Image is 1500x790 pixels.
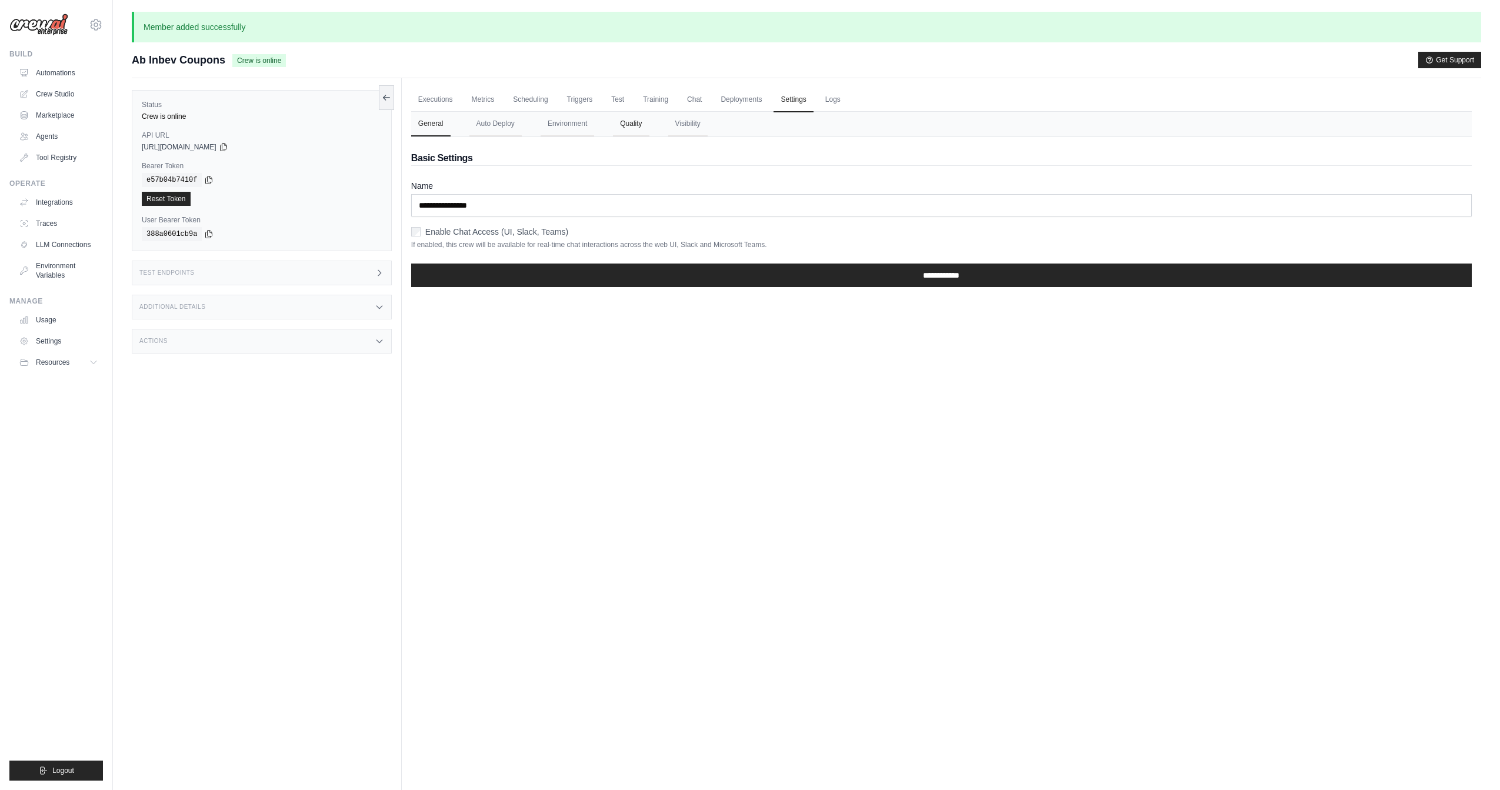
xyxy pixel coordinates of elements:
label: User Bearer Token [142,215,382,225]
button: Logout [9,761,103,781]
label: API URL [142,131,382,140]
a: Tool Registry [14,148,103,167]
p: If enabled, this crew will be available for real-time chat interactions across the web UI, Slack ... [411,240,1472,249]
div: Operate [9,179,103,188]
span: Ab Inbev Coupons [132,52,225,68]
span: Crew is online [232,54,286,67]
h2: Basic Settings [411,151,1472,165]
button: Quality [613,112,649,136]
button: Resources [14,353,103,372]
a: Chat [680,88,709,112]
a: Settings [774,88,813,112]
img: Logo [9,14,68,36]
code: 388a0601cb9a [142,227,202,241]
a: LLM Connections [14,235,103,254]
code: e57b04b7410f [142,173,202,187]
a: Logs [818,88,848,112]
button: Auto Deploy [469,112,522,136]
button: Get Support [1418,52,1481,68]
label: Enable Chat Access (UI, Slack, Teams) [425,226,568,238]
span: Logout [52,766,74,775]
h3: Test Endpoints [139,269,195,276]
a: Reset Token [142,192,191,206]
a: Executions [411,88,460,112]
a: Traces [14,214,103,233]
a: Metrics [465,88,502,112]
a: Scheduling [506,88,555,112]
a: Usage [14,311,103,329]
button: General [411,112,451,136]
span: [URL][DOMAIN_NAME] [142,142,216,152]
nav: Tabs [411,112,1472,136]
div: Build [9,49,103,59]
h3: Additional Details [139,304,205,311]
label: Bearer Token [142,161,382,171]
h3: Actions [139,338,168,345]
a: Integrations [14,193,103,212]
p: Member added successfully [132,12,1481,42]
a: Agents [14,127,103,146]
button: Visibility [668,112,708,136]
a: Deployments [714,88,769,112]
a: Settings [14,332,103,351]
div: Manage [9,296,103,306]
label: Name [411,180,1472,192]
button: Environment [541,112,594,136]
div: Crew is online [142,112,382,121]
span: Resources [36,358,69,367]
a: Triggers [560,88,600,112]
a: Test [604,88,631,112]
a: Environment Variables [14,256,103,285]
label: Status [142,100,382,109]
a: Training [636,88,675,112]
a: Marketplace [14,106,103,125]
a: Automations [14,64,103,82]
a: Crew Studio [14,85,103,104]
